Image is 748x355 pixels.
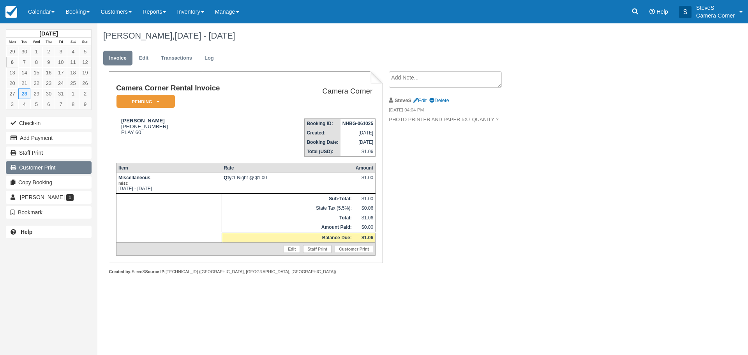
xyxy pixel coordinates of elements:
span: 1 [66,194,74,201]
a: 28 [18,88,30,99]
small: misc [118,181,128,185]
span: [DATE] - [DATE] [175,31,235,41]
th: Booking Date: [305,138,340,147]
a: Transactions [155,51,198,66]
th: Tue [18,38,30,46]
div: S [679,6,692,18]
th: Created: [305,128,340,138]
a: 15 [30,67,42,78]
a: 18 [67,67,79,78]
a: Customer Print [335,245,373,253]
a: 25 [67,78,79,88]
td: 1 Night @ $1.00 [222,173,354,194]
a: 9 [42,57,55,67]
th: Item [116,163,222,173]
a: 20 [6,78,18,88]
td: $1.00 [354,194,376,204]
td: [DATE] - [DATE] [116,173,222,194]
a: Customer Print [6,161,92,174]
a: 19 [79,67,91,78]
strong: NHBG-061025 [342,121,373,126]
a: 6 [6,57,18,67]
a: 7 [55,99,67,110]
td: $1.06 [340,147,376,157]
a: Edit [413,97,427,103]
th: Booking ID: [305,119,340,129]
em: Pending [116,95,175,108]
a: 3 [55,46,67,57]
a: 13 [6,67,18,78]
th: Rate [222,163,354,173]
button: Check-in [6,117,92,129]
strong: Miscellaneous [118,175,150,186]
a: 30 [42,88,55,99]
a: 1 [67,88,79,99]
a: Staff Print [303,245,332,253]
span: Help [656,9,668,15]
h1: [PERSON_NAME], [103,31,653,41]
th: Amount [354,163,376,173]
a: 8 [30,57,42,67]
a: 29 [30,88,42,99]
td: [DATE] [340,138,376,147]
a: 4 [18,99,30,110]
th: Wed [30,38,42,46]
a: 4 [67,46,79,57]
a: 23 [42,78,55,88]
p: SteveS [696,4,735,12]
th: Thu [42,38,55,46]
div: SteveS [TECHNICAL_ID] ([GEOGRAPHIC_DATA], [GEOGRAPHIC_DATA], [GEOGRAPHIC_DATA]) [109,269,383,275]
th: Sun [79,38,91,46]
a: 11 [67,57,79,67]
a: Edit [133,51,154,66]
th: Total (USD): [305,147,340,157]
a: [PERSON_NAME] 1 [6,191,92,203]
a: 27 [6,88,18,99]
div: $1.00 [356,175,373,187]
strong: SteveS [395,97,411,103]
a: Delete [429,97,449,103]
strong: $1.06 [362,235,373,240]
td: State Tax (5.5%): [222,203,354,213]
h2: Camera Corner [273,87,372,95]
a: Staff Print [6,147,92,159]
span: [PERSON_NAME] [20,194,65,200]
a: Edit [284,245,300,253]
a: 8 [67,99,79,110]
th: Sat [67,38,79,46]
strong: [DATE] [39,30,58,37]
th: Mon [6,38,18,46]
a: 26 [79,78,91,88]
a: 12 [79,57,91,67]
a: 2 [79,88,91,99]
img: checkfront-main-nav-mini-logo.png [5,6,17,18]
button: Bookmark [6,206,92,219]
a: 30 [18,46,30,57]
em: [DATE] 04:04 PM [389,107,520,115]
a: 29 [6,46,18,57]
th: Sub-Total: [222,194,354,204]
a: 3 [6,99,18,110]
th: Fri [55,38,67,46]
a: 22 [30,78,42,88]
a: 24 [55,78,67,88]
td: $0.00 [354,223,376,233]
a: Help [6,226,92,238]
p: Camera Corner [696,12,735,19]
strong: Qty [224,175,233,180]
td: [DATE] [340,128,376,138]
th: Amount Paid: [222,223,354,233]
a: Invoice [103,51,132,66]
a: 7 [18,57,30,67]
a: 2 [42,46,55,57]
h1: Camera Corner Rental Invoice [116,84,270,92]
a: 1 [30,46,42,57]
strong: Created by: [109,269,132,274]
button: Add Payment [6,132,92,144]
td: $1.06 [354,213,376,223]
td: $0.06 [354,203,376,213]
strong: [PERSON_NAME] [121,118,165,124]
button: Copy Booking [6,176,92,189]
a: Log [199,51,220,66]
p: PHOTO PRINTER AND PAPER 5X7 QUANITY ? [389,116,520,124]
